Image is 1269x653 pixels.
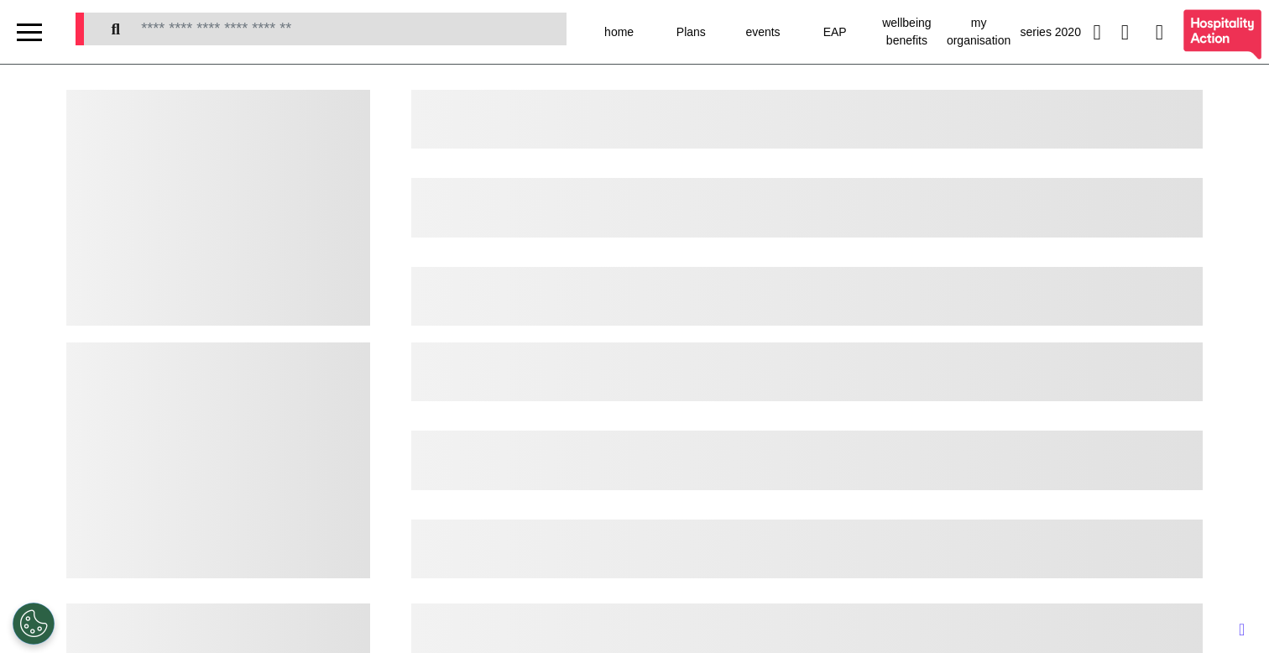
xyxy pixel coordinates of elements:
div: EAP [799,8,871,55]
div: events [727,8,799,55]
div: wellbeing benefits [871,8,943,55]
div: home [583,8,655,55]
div: my organisation [943,8,1015,55]
div: series 2020 [1015,8,1087,55]
button: Open Preferences [13,603,55,645]
div: Plans [655,8,727,55]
